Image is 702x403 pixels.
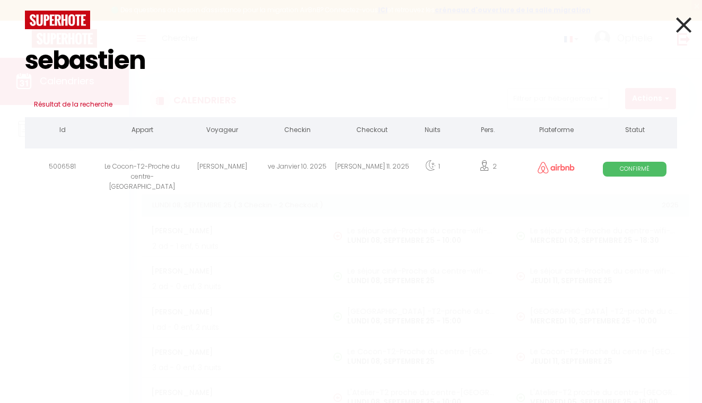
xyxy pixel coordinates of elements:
h3: Résultat de la recherche [25,92,677,117]
div: 2 [455,151,521,186]
span: Confirmé [603,162,666,176]
th: Statut [592,117,677,146]
img: logo [25,11,90,29]
div: [PERSON_NAME] 11. 2025 [335,151,409,186]
button: Ouvrir le widget de chat LiveChat [8,4,40,36]
img: airbnb2.png [538,162,575,173]
th: Id [25,117,100,146]
div: 5006581 [25,151,100,186]
th: Appart [100,117,185,146]
div: 1 [410,151,455,186]
th: Pers. [455,117,521,146]
div: [PERSON_NAME] [185,151,259,186]
div: ve Janvier 10. 2025 [260,151,335,186]
th: Checkout [335,117,409,146]
th: Checkin [260,117,335,146]
th: Nuits [410,117,455,146]
th: Voyageur [185,117,259,146]
input: Tapez pour rechercher... [25,29,677,92]
th: Plateforme [521,117,592,146]
div: Le Cocon-T2-Proche du centre-[GEOGRAPHIC_DATA] [100,151,185,186]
